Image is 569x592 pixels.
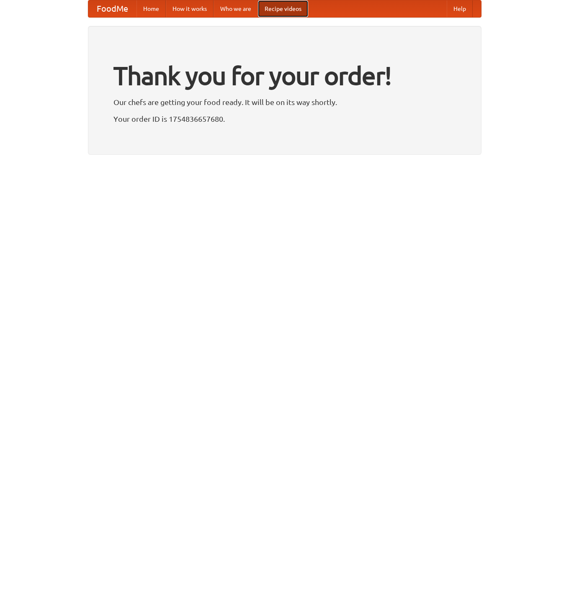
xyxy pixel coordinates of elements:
[113,96,456,108] p: Our chefs are getting your food ready. It will be on its way shortly.
[214,0,258,17] a: Who we are
[88,0,136,17] a: FoodMe
[113,113,456,125] p: Your order ID is 1754836657680.
[166,0,214,17] a: How it works
[136,0,166,17] a: Home
[258,0,308,17] a: Recipe videos
[113,56,456,96] h1: Thank you for your order!
[447,0,473,17] a: Help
